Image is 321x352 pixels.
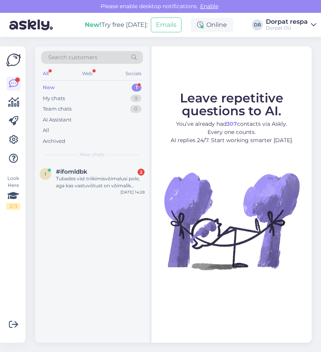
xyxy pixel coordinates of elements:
[131,95,141,102] div: 9
[56,168,87,175] span: #ifomldbk
[227,120,237,127] b: 307
[41,69,50,79] div: All
[180,90,283,118] span: Leave repetitive questions to AI.
[266,25,308,31] div: Dorpat OÜ
[124,69,143,79] div: Socials
[266,19,316,31] a: Dorpat respaDorpat OÜ
[6,203,20,210] div: 2 / 3
[162,151,302,291] img: No Chat active
[80,69,94,79] div: Web
[56,175,145,189] div: Tubades vist triikimisvõimalusi pole, aga kas vastuvõtust on võimalik kuidagi laenata?
[6,175,20,210] div: Look Here
[132,84,141,92] div: 1
[43,116,72,124] div: AI Assistant
[80,151,105,158] span: New chats
[191,18,233,32] div: Online
[43,95,65,102] div: My chats
[85,21,101,28] b: New!
[48,53,98,62] span: Search customers
[43,84,55,92] div: New
[45,171,46,177] span: i
[151,18,181,32] button: Emails
[43,105,72,113] div: Team chats
[159,120,305,144] p: You’ve already had contacts via Askly. Every one counts. AI replies 24/7. Start working smarter [...
[130,105,141,113] div: 0
[252,19,263,30] div: DR
[266,19,308,25] div: Dorpat respa
[6,53,21,67] img: Askly Logo
[85,20,148,30] div: Try free [DATE]:
[43,137,65,145] div: Archived
[120,189,145,195] div: [DATE] 14:28
[198,3,221,10] span: Enable
[138,169,145,176] div: 2
[43,127,49,134] div: All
